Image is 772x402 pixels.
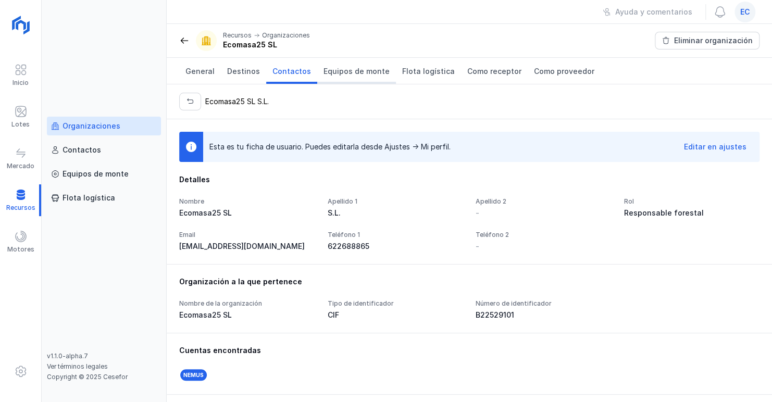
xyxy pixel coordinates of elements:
img: logoRight.svg [8,12,34,38]
div: Cuentas encontradas [179,345,759,356]
a: Ver términos legales [47,362,108,370]
div: Responsable forestal [624,208,760,218]
div: Organizaciones [262,31,310,40]
div: Ecomasa25 SL S.L. [205,96,269,107]
div: Lotes [11,120,30,129]
div: Ecomasa25 SL [179,208,315,218]
span: Flota logística [402,66,455,77]
a: Como receptor [461,58,528,84]
div: Inicio [13,79,29,87]
div: Tipo de identificador [328,299,464,308]
div: Apellido 1 [328,197,464,206]
div: Teléfono 2 [476,231,612,239]
div: Nombre [179,197,315,206]
div: Nombre de la organización [179,299,315,308]
div: CIF [328,310,464,320]
a: Contactos [47,141,161,159]
div: B22529101 [476,310,612,320]
span: Destinos [227,66,260,77]
a: General [179,58,221,84]
div: [EMAIL_ADDRESS][DOMAIN_NAME] [179,241,315,252]
div: Teléfono 1 [328,231,464,239]
span: General [185,66,215,77]
div: Eliminar organización [674,35,753,46]
button: Ayuda y comentarios [596,3,699,21]
div: Flota logística [63,193,115,203]
div: S.L. [328,208,464,218]
div: Motores [7,245,34,254]
a: Equipos de monte [317,58,396,84]
div: Detalles [179,174,759,185]
span: Como receptor [467,66,521,77]
a: Como proveedor [528,58,601,84]
button: Editar en ajustes [677,138,753,156]
div: Ayuda y comentarios [615,7,692,17]
div: - [476,208,479,218]
a: Flota logística [47,189,161,207]
span: ec [740,7,750,17]
div: Mercado [7,162,34,170]
div: Ecomasa25 SL [223,40,310,50]
div: Nemus [179,368,208,382]
div: Copyright © 2025 Cesefor [47,373,161,381]
a: Destinos [221,58,266,84]
a: Organizaciones [47,117,161,135]
div: Número de identificador [476,299,612,308]
div: Rol [624,197,760,206]
div: Organización a la que pertenece [179,277,759,287]
span: Como proveedor [534,66,594,77]
div: v1.1.0-alpha.7 [47,352,161,360]
div: Contactos [63,145,101,155]
span: Contactos [272,66,311,77]
div: Email [179,231,315,239]
div: Editar en ajustes [684,142,746,152]
div: - [476,241,479,252]
div: Organizaciones [63,121,120,131]
span: Equipos de monte [323,66,390,77]
a: Contactos [266,58,317,84]
div: Recursos [223,31,252,40]
button: Eliminar organización [655,32,759,49]
div: Ecomasa25 SL [179,310,315,320]
a: Equipos de monte [47,165,161,183]
div: 622688865 [328,241,464,252]
div: Equipos de monte [63,169,129,179]
div: Esta es tu ficha de usuario. Puedes editarla desde Ajustes -> Mi perfil. [209,142,451,152]
div: Apellido 2 [476,197,612,206]
a: Flota logística [396,58,461,84]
